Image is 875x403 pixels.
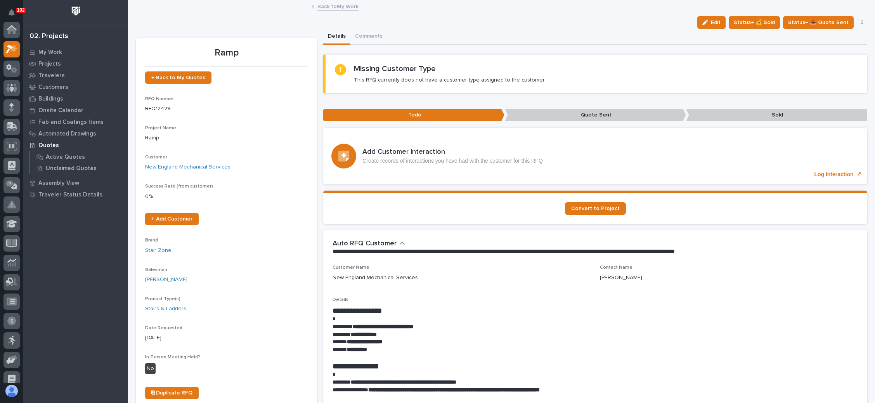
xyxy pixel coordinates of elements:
[565,202,626,215] a: Convert to Project
[151,390,192,396] span: ⎘ Duplicate RFQ
[23,58,128,69] a: Projects
[686,109,867,122] p: Sold
[151,75,205,80] span: ← Back to My Quotes
[3,5,20,21] button: Notifications
[145,247,172,255] a: Stair Zone
[145,355,200,360] span: In-Person Meeting Held?
[571,206,620,211] span: Convert to Project
[145,238,158,243] span: Brand
[23,69,128,81] a: Travelers
[30,163,128,174] a: Unclaimed Quotes
[323,109,504,122] p: Todo
[23,81,128,93] a: Customers
[145,387,199,399] a: ⎘ Duplicate RFQ
[23,93,128,104] a: Buildings
[38,119,104,126] p: Fab and Coatings Items
[145,71,211,84] a: ← Back to My Quotes
[354,76,545,83] p: This RFQ currently does not have a customer type assigned to the customer
[17,7,25,13] p: 102
[145,163,230,171] a: New England Mechanical Services
[38,72,65,79] p: Travelers
[23,177,128,189] a: Assembly View
[151,216,192,222] span: + Add Customer
[783,16,854,29] button: Status→ 📤 Quote Sent
[145,297,180,301] span: Product Type(s)
[145,105,308,113] p: RFQ12429
[23,116,128,128] a: Fab and Coatings Items
[333,297,348,302] span: Details
[788,18,849,27] span: Status→ 📤 Quote Sent
[350,29,387,45] button: Comments
[145,155,167,160] span: Customer
[729,16,780,29] button: Status→ 💰 Sold
[145,213,199,225] a: + Add Customer
[38,130,96,137] p: Automated Drawings
[711,19,721,26] span: Edit
[362,158,543,164] p: Create records of interactions you have had with the customer for this RFQ
[145,276,187,284] a: [PERSON_NAME]
[333,265,369,270] span: Customer Name
[38,191,102,198] p: Traveler Status Details
[333,274,418,282] p: New England Mechanical Services
[23,189,128,200] a: Traveler Status Details
[69,4,83,18] img: Workspace Logo
[38,61,61,68] p: Projects
[600,265,632,270] span: Contact Name
[317,2,359,10] a: Back toMy Work
[323,128,867,184] a: Log Interaction
[145,97,174,101] span: RFQ Number
[38,49,62,56] p: My Work
[38,107,83,114] p: Onsite Calendar
[145,334,308,342] p: [DATE]
[46,165,97,172] p: Unclaimed Quotes
[3,383,20,399] button: users-avatar
[354,64,436,73] h2: Missing Customer Type
[23,46,128,58] a: My Work
[734,18,775,27] span: Status→ 💰 Sold
[697,16,726,29] button: Edit
[145,134,308,142] p: Ramp
[145,193,308,201] p: 0 %
[814,171,853,178] p: Log Interaction
[46,154,85,161] p: Active Quotes
[38,84,68,91] p: Customers
[362,148,543,156] h3: Add Customer Interaction
[38,96,63,102] p: Buildings
[145,47,308,59] p: Ramp
[323,29,350,45] button: Details
[10,9,20,22] div: Notifications102
[38,142,59,149] p: Quotes
[145,305,186,313] a: Stairs & Ladders
[23,128,128,139] a: Automated Drawings
[505,109,686,122] p: Quote Sent
[333,240,397,248] h2: Auto RFQ Customer
[29,32,68,41] div: 02. Projects
[145,268,167,272] span: Salesman
[38,180,79,187] p: Assembly View
[600,274,642,282] p: [PERSON_NAME]
[23,139,128,151] a: Quotes
[145,363,156,374] div: No
[145,184,213,189] span: Success Rate (from customer)
[30,151,128,162] a: Active Quotes
[145,126,176,130] span: Project Name
[23,104,128,116] a: Onsite Calendar
[145,326,182,330] span: Date Requested
[333,240,405,248] button: Auto RFQ Customer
